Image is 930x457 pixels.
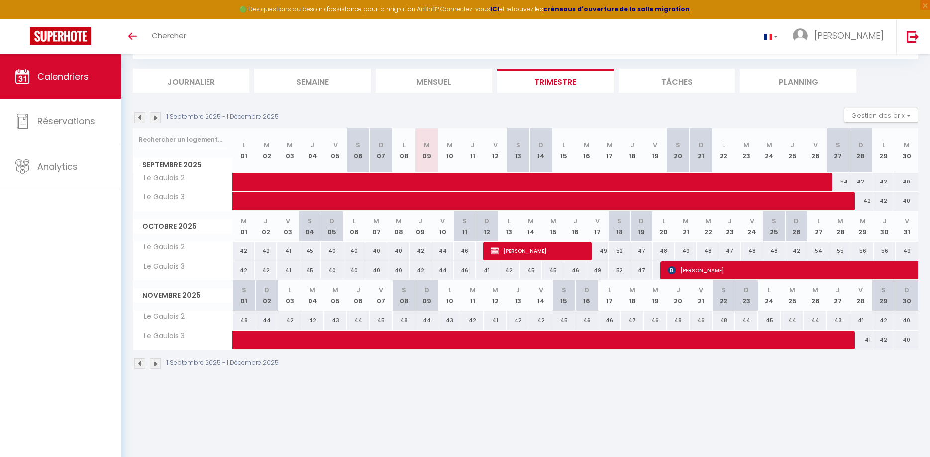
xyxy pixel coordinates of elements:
[310,140,314,150] abbr: J
[817,216,820,226] abbr: L
[542,211,564,242] th: 15
[461,280,484,311] th: 11
[415,280,438,311] th: 09
[858,140,863,150] abbr: D
[484,280,507,311] th: 12
[904,285,909,295] abbr: D
[630,242,652,260] div: 47
[255,242,277,260] div: 42
[827,280,849,311] th: 27
[872,128,895,173] th: 29
[575,128,598,173] th: 16
[402,285,406,295] abbr: S
[644,311,667,330] div: 46
[683,216,689,226] abbr: M
[343,242,365,260] div: 40
[781,280,804,311] th: 25
[722,140,725,150] abbr: L
[552,128,575,173] th: 15
[538,140,543,150] abbr: D
[454,242,476,260] div: 46
[543,5,690,13] a: créneaux d'ouverture de la salle migration
[507,311,529,330] div: 42
[844,108,918,123] button: Gestion des prix
[667,311,690,330] div: 48
[743,140,749,150] abbr: M
[8,4,38,34] button: Ouvrir le widget de chat LiveChat
[785,19,896,54] a: ... [PERSON_NAME]
[667,128,690,173] th: 20
[829,242,851,260] div: 55
[255,211,277,242] th: 02
[575,280,598,311] th: 16
[849,128,872,173] th: 28
[766,140,772,150] abbr: M
[438,280,461,311] th: 10
[471,140,475,150] abbr: J
[896,211,918,242] th: 31
[497,69,614,93] li: Trimestre
[347,128,370,173] th: 06
[516,285,520,295] abbr: J
[895,280,918,311] th: 30
[621,128,644,173] th: 18
[264,140,270,150] abbr: M
[278,128,301,173] th: 03
[676,285,680,295] abbr: J
[415,311,438,330] div: 44
[301,128,324,173] th: 04
[713,128,735,173] th: 22
[705,216,711,226] abbr: M
[490,5,499,13] a: ICI
[781,311,804,330] div: 44
[552,280,575,311] th: 15
[644,128,667,173] th: 19
[793,28,808,43] img: ...
[255,128,278,173] th: 02
[299,261,321,279] div: 45
[904,140,910,150] abbr: M
[370,280,393,311] th: 07
[431,211,453,242] th: 10
[30,27,91,45] img: Super Booking
[630,140,634,150] abbr: J
[550,216,556,226] abbr: M
[667,280,690,311] th: 20
[872,331,895,349] div: 42
[347,311,370,330] div: 44
[484,216,489,226] abbr: D
[895,173,918,191] div: 40
[562,140,565,150] abbr: L
[135,311,187,322] span: Le Gaulois 2
[789,285,795,295] abbr: M
[740,69,856,93] li: Planning
[722,285,726,295] abbr: S
[564,211,586,242] th: 16
[768,285,771,295] abbr: L
[697,211,719,242] th: 22
[607,140,613,150] abbr: M
[542,261,564,279] div: 45
[242,140,245,150] abbr: L
[454,261,476,279] div: 46
[365,261,387,279] div: 40
[461,128,484,173] th: 11
[836,140,840,150] abbr: S
[807,242,829,260] div: 54
[324,311,347,330] div: 43
[629,285,635,295] abbr: M
[431,261,453,279] div: 44
[324,280,347,311] th: 05
[690,128,713,173] th: 21
[804,128,827,173] th: 26
[233,311,256,330] div: 48
[301,311,324,330] div: 42
[508,216,511,226] abbr: L
[851,242,873,260] div: 56
[785,211,807,242] th: 26
[507,280,529,311] th: 13
[476,211,498,242] th: 12
[254,69,371,93] li: Semaine
[812,285,818,295] abbr: M
[586,211,608,242] th: 17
